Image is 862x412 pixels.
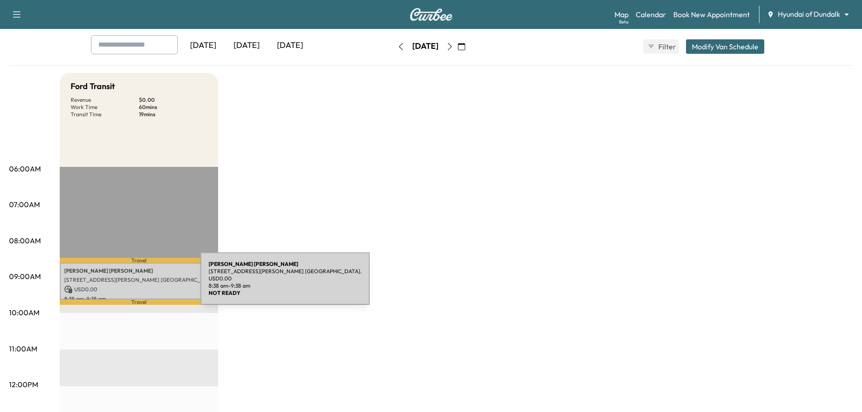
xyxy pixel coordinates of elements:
div: [DATE] [412,41,438,52]
p: 60 mins [139,104,207,111]
p: [STREET_ADDRESS][PERSON_NAME] [GEOGRAPHIC_DATA]. [209,268,362,275]
p: [STREET_ADDRESS][PERSON_NAME] [GEOGRAPHIC_DATA]. [64,276,214,284]
p: 09:00AM [9,271,41,282]
p: 10:00AM [9,307,39,318]
h5: Ford Transit [71,80,115,93]
a: Book New Appointment [673,9,750,20]
p: Revenue [71,96,139,104]
div: [DATE] [268,35,312,56]
a: MapBeta [614,9,629,20]
p: 06:00AM [9,163,41,174]
button: Filter [643,39,679,54]
p: Travel [60,258,218,263]
p: 07:00AM [9,199,40,210]
span: Filter [658,41,675,52]
p: 19 mins [139,111,207,118]
button: Modify Van Schedule [686,39,764,54]
p: 8:38 am - 9:38 am [209,282,362,289]
p: 11:00AM [9,343,37,354]
div: [DATE] [181,35,225,56]
p: Transit Time [71,111,139,118]
p: $ 0.00 [139,96,207,104]
p: Work Time [71,104,139,111]
p: 12:00PM [9,379,38,390]
a: Calendar [636,9,666,20]
p: USD 0.00 [64,285,214,294]
p: Travel [60,299,218,305]
img: Curbee Logo [410,8,453,21]
p: 8:38 am - 9:38 am [64,295,214,303]
b: [PERSON_NAME] [PERSON_NAME] [209,260,298,267]
b: NOT READY [209,289,240,296]
p: 08:00AM [9,235,41,246]
p: USD 0.00 [209,275,362,282]
div: Beta [619,19,629,25]
span: Hyundai of Dundalk [778,9,840,19]
p: [PERSON_NAME] [PERSON_NAME] [64,267,214,275]
div: [DATE] [225,35,268,56]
